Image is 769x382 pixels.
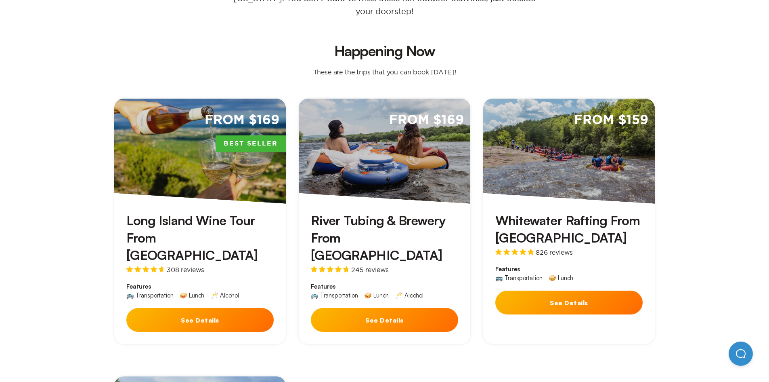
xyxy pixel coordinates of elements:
span: 826 reviews [536,249,573,255]
a: From $169River Tubing & Brewery From [GEOGRAPHIC_DATA]245 reviewsFeatures🚌 Transportation🥪 Lunch🥂... [299,99,470,344]
h3: Whitewater Rafting From [GEOGRAPHIC_DATA] [495,212,643,247]
a: From $169Best SellerLong Island Wine Tour From [GEOGRAPHIC_DATA]308 reviewsFeatures🚌 Transportati... [114,99,286,344]
span: From $169 [389,112,464,129]
span: Best Seller [216,135,286,152]
div: 🚌 Transportation [495,275,542,281]
h3: Long Island Wine Tour From [GEOGRAPHIC_DATA] [126,212,274,264]
div: 🥪 Lunch [180,292,204,298]
span: 245 reviews [351,266,389,273]
h3: River Tubing & Brewery From [GEOGRAPHIC_DATA] [311,212,458,264]
div: 🥪 Lunch [364,292,389,298]
button: See Details [311,308,458,332]
span: 308 reviews [167,266,204,273]
div: 🥂 Alcohol [395,292,423,298]
div: 🚌 Transportation [311,292,358,298]
span: From $159 [574,112,648,129]
iframe: Help Scout Beacon - Open [729,342,753,366]
p: These are the trips that you can book [DATE]! [305,68,464,76]
span: Features [126,283,274,291]
span: Features [495,265,643,273]
span: From $169 [205,112,279,129]
a: From $159Whitewater Rafting From [GEOGRAPHIC_DATA]826 reviewsFeatures🚌 Transportation🥪 LunchSee D... [483,99,655,344]
span: Features [311,283,458,291]
div: 🥂 Alcohol [211,292,239,298]
div: 🥪 Lunch [549,275,573,281]
button: See Details [495,291,643,314]
h2: Happening Now [102,44,667,58]
button: See Details [126,308,274,332]
div: 🚌 Transportation [126,292,173,298]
